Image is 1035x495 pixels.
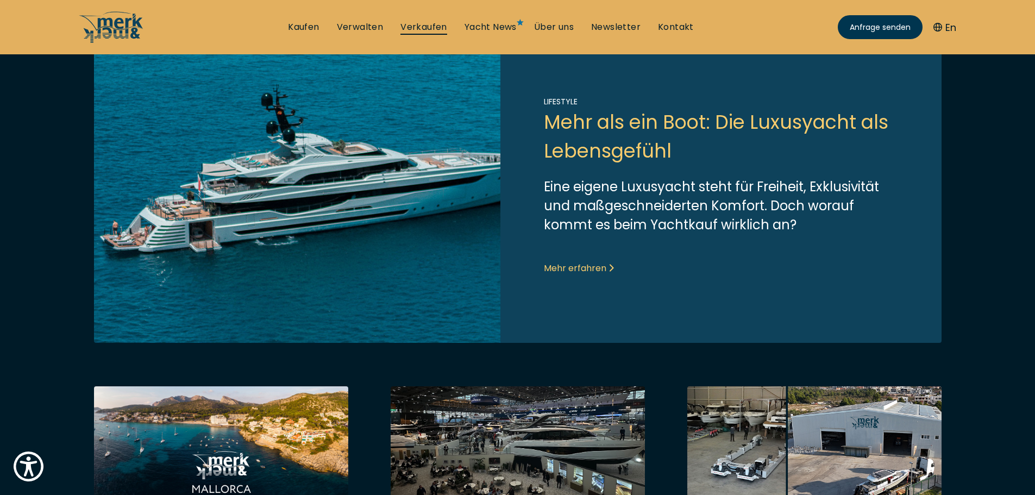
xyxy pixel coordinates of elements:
a: Kontakt [658,21,694,33]
a: Verwalten [337,21,384,33]
a: Kaufen [288,21,319,33]
a: Link to post [94,28,942,343]
button: Show Accessibility Preferences [11,449,46,484]
span: Anfrage senden [850,22,911,33]
a: Anfrage senden [838,15,923,39]
a: Newsletter [591,21,641,33]
a: Yacht News [465,21,517,33]
a: Über uns [534,21,574,33]
a: Verkaufen [400,21,447,33]
button: En [933,20,956,35]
